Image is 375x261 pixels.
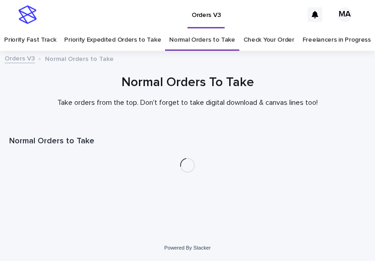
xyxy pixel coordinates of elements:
div: MA [337,7,352,22]
a: Check Your Order [243,29,294,51]
a: Priority Expedited Orders to Take [64,29,161,51]
a: Normal Orders to Take [169,29,235,51]
p: Normal Orders to Take [45,53,114,63]
h1: Normal Orders to Take [9,136,366,147]
p: Take orders from the top. Don't forget to take digital download & canvas lines too! [9,98,366,107]
a: Freelancers in Progress [303,29,371,51]
img: stacker-logo-s-only.png [18,5,37,24]
h1: Normal Orders To Take [9,74,366,91]
a: Powered By Stacker [164,245,210,250]
a: Orders V3 [5,53,35,63]
a: Priority Fast Track [4,29,56,51]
